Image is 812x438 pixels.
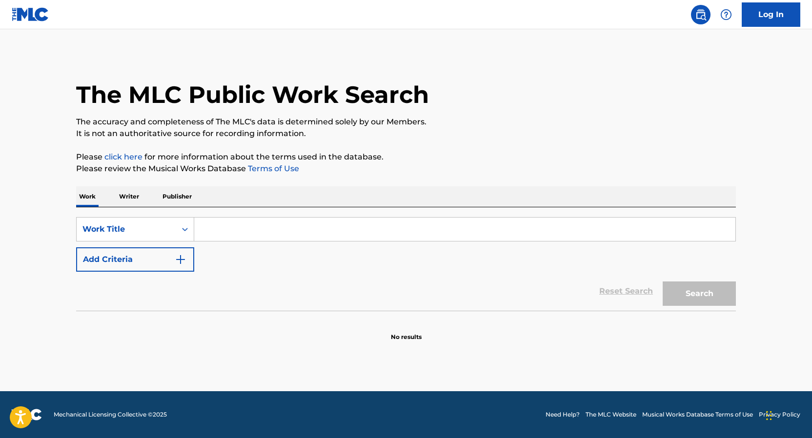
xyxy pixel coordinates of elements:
[742,2,800,27] a: Log In
[695,9,707,20] img: search
[76,186,99,207] p: Work
[54,410,167,419] span: Mechanical Licensing Collective © 2025
[82,223,170,235] div: Work Title
[763,391,812,438] iframe: Chat Widget
[76,116,736,128] p: The accuracy and completeness of The MLC's data is determined solely by our Members.
[586,410,636,419] a: The MLC Website
[116,186,142,207] p: Writer
[759,410,800,419] a: Privacy Policy
[104,152,142,161] a: click here
[766,401,772,430] div: Drag
[76,128,736,139] p: It is not an authoritative source for recording information.
[76,80,429,109] h1: The MLC Public Work Search
[546,410,580,419] a: Need Help?
[76,247,194,272] button: Add Criteria
[720,9,732,20] img: help
[76,163,736,175] p: Please review the Musical Works Database
[76,217,736,311] form: Search Form
[642,410,753,419] a: Musical Works Database Terms of Use
[175,254,186,265] img: 9d2ae6d4665cec9f34b9.svg
[246,164,299,173] a: Terms of Use
[76,151,736,163] p: Please for more information about the terms used in the database.
[391,321,422,341] p: No results
[12,409,42,420] img: logo
[12,7,49,21] img: MLC Logo
[716,5,736,24] div: Help
[160,186,195,207] p: Publisher
[691,5,710,24] a: Public Search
